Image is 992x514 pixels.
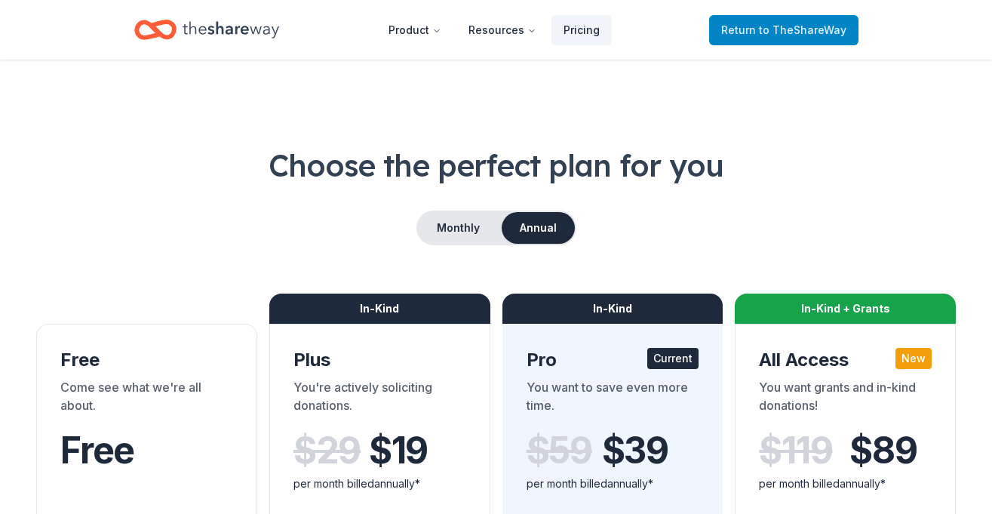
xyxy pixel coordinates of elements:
[418,212,499,244] button: Monthly
[602,429,668,472] span: $ 39
[759,23,846,36] span: to TheShareWay
[759,475,932,493] div: per month billed annually*
[60,428,134,472] span: Free
[369,429,428,472] span: $ 19
[647,348,699,369] div: Current
[759,348,932,372] div: All Access
[134,12,279,48] a: Home
[502,294,723,324] div: In-Kind
[735,294,956,324] div: In-Kind + Grants
[456,15,548,45] button: Resources
[551,15,612,45] a: Pricing
[527,475,699,493] div: per month billed annually*
[269,294,490,324] div: In-Kind
[293,348,466,372] div: Plus
[895,348,932,369] div: New
[293,475,466,493] div: per month billed annually*
[376,12,612,48] nav: Main
[60,348,233,372] div: Free
[502,212,575,244] button: Annual
[527,378,699,420] div: You want to save even more time.
[709,15,858,45] a: Returnto TheShareWay
[527,348,699,372] div: Pro
[60,378,233,420] div: Come see what we're all about.
[36,144,956,186] h1: Choose the perfect plan for you
[849,429,917,472] span: $ 89
[293,378,466,420] div: You're actively soliciting donations.
[721,21,846,39] span: Return
[759,378,932,420] div: You want grants and in-kind donations!
[376,15,453,45] button: Product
